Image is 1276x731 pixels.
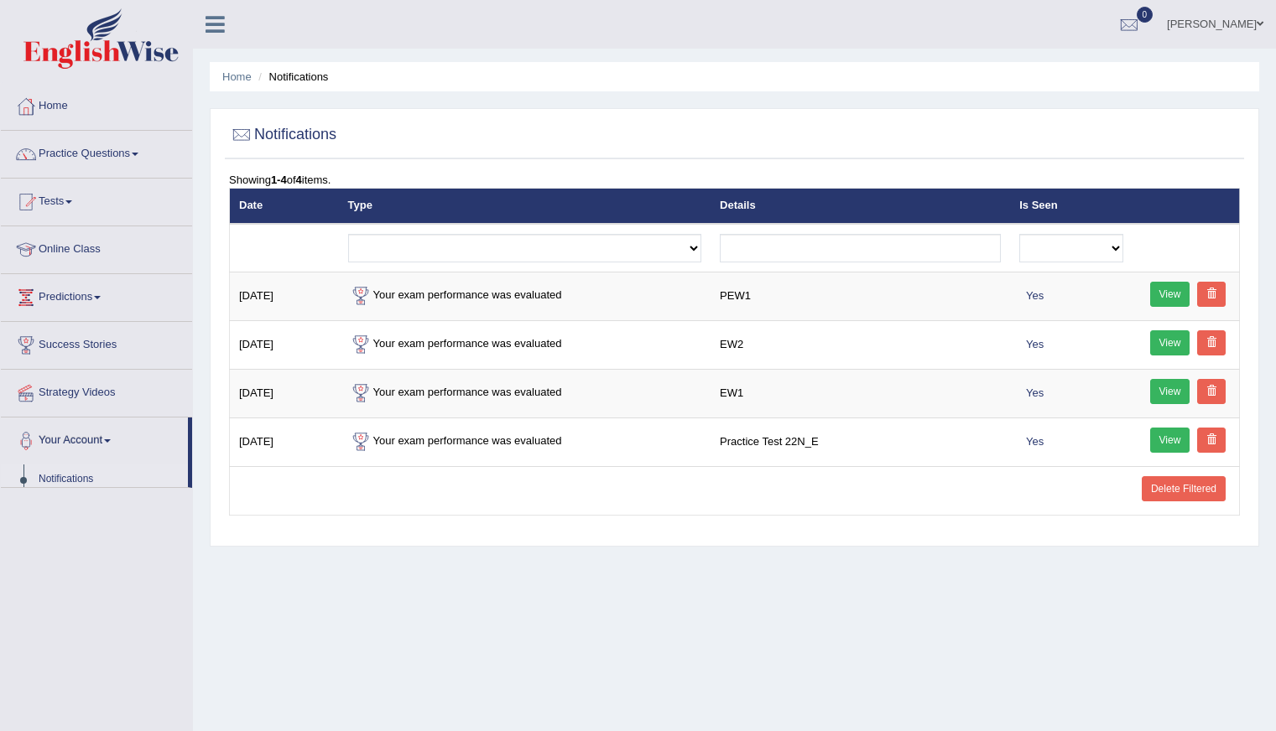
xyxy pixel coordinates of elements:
td: [DATE] [230,369,339,417]
td: Your exam performance was evaluated [339,369,711,417]
a: Delete [1197,282,1226,307]
a: View [1150,428,1190,453]
a: Your Account [1,417,188,459]
a: Online Class [1,226,192,268]
a: Delete [1197,379,1226,404]
span: 0 [1137,7,1154,23]
a: Details [720,199,756,211]
a: Delete [1197,428,1226,453]
a: Type [348,199,372,211]
h2: Notifications [229,122,336,148]
td: PEW1 [711,272,1010,320]
a: Home [1,83,192,125]
td: EW2 [711,320,1010,369]
td: Your exam performance was evaluated [339,417,711,466]
span: Yes [1019,335,1050,353]
td: [DATE] [230,417,339,466]
a: Date [239,199,263,211]
a: Success Stories [1,322,192,364]
a: Tests [1,179,192,220]
span: Yes [1019,287,1050,304]
a: View [1150,330,1190,355]
b: 1-4 [271,174,287,186]
td: [DATE] [230,320,339,369]
a: Predictions [1,274,192,316]
a: Delete Filtered [1142,476,1226,501]
td: Your exam performance was evaluated [339,272,711,320]
a: Strategy Videos [1,370,192,412]
a: Practice Questions [1,131,192,173]
span: Yes [1019,433,1050,450]
td: [DATE] [230,272,339,320]
li: Notifications [254,69,328,85]
a: Notifications [31,464,188,495]
td: EW1 [711,369,1010,417]
a: Delete [1197,330,1226,355]
a: Is Seen [1019,199,1058,211]
a: View [1150,282,1190,307]
b: 4 [296,174,302,186]
td: Practice Test 22N_E [711,417,1010,466]
a: Home [222,70,252,83]
td: Your exam performance was evaluated [339,320,711,369]
a: View [1150,379,1190,404]
div: Showing of items. [229,172,1240,188]
span: Yes [1019,384,1050,402]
